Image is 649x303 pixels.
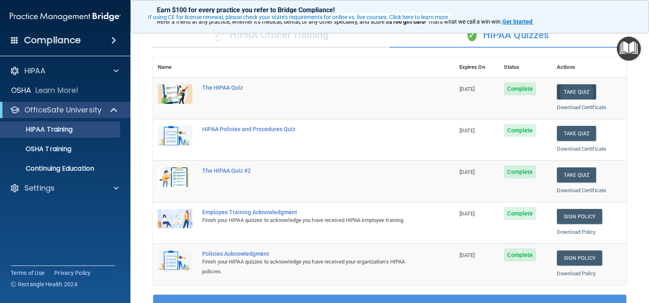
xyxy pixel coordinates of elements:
p: Learn More! [35,86,79,95]
a: OfficeSafe University [10,105,118,115]
a: Settings [10,183,119,193]
div: Employee Training Acknowledgment [202,209,414,215]
span: Complete [504,82,536,95]
p: OSHA Training [5,145,71,153]
span: Complete [504,248,536,261]
span: Refer a friend at any practice, whether it's medical, dental, or any other speciality, and score a [157,18,389,25]
img: PMB logo [10,9,121,25]
p: OSHA [11,86,31,95]
span: [DATE] [459,211,475,217]
a: Download Certificate [557,187,606,193]
div: The HIPAA Quiz #2 [202,167,414,174]
p: HIPAA Training [5,125,73,134]
div: HIPAA Quizzes [390,23,627,48]
h4: Compliance [24,35,81,46]
span: [DATE] [459,169,475,175]
span: ! That's what we call a win-win. [425,18,502,25]
p: Earn $100 for every practice you refer to Bridge Compliance! [157,6,623,14]
th: Name [153,57,197,77]
th: Actions [552,57,627,77]
span: [DATE] [459,86,475,92]
strong: $100 gift card [389,18,425,25]
button: Take Quiz [557,126,596,141]
span: ✓ [214,29,223,41]
a: Privacy Policy [54,269,91,277]
p: Settings [24,183,55,193]
span: Ⓒ Rectangle Health 2024 [11,280,77,288]
p: HIPAA [24,66,45,76]
a: Download Policy [557,270,596,277]
a: Download Certificate [557,104,606,110]
span: [DATE] [459,127,475,134]
a: Sign Policy [557,250,602,266]
p: Continuing Education [5,165,117,173]
span: Complete [504,165,536,178]
div: HIPAA Officer Training [153,23,390,48]
span: ✓ [468,29,477,41]
div: Finish your HIPAA quizzes to acknowledge you have received your organization’s HIPAA policies. [202,257,414,277]
a: Download Certificate [557,146,606,152]
button: Take Quiz [557,167,596,182]
p: OfficeSafe University [24,105,102,115]
a: Download Policy [557,229,596,235]
button: Take Quiz [557,84,596,99]
div: The HIPAA Quiz [202,84,414,91]
button: If using CE for license renewal, please check your state's requirements for online vs. live cours... [147,13,451,21]
div: Finish your HIPAA quizzes to acknowledge you have received HIPAA employee training. [202,215,414,225]
button: Open Resource Center [617,37,641,61]
th: Status [499,57,552,77]
a: Terms of Use [11,269,44,277]
span: Complete [504,207,536,220]
div: Policies Acknowledgment [202,250,414,257]
strong: Get Started [502,18,532,25]
span: Complete [504,124,536,137]
div: If using CE for license renewal, please check your state's requirements for online vs. live cours... [148,14,450,20]
a: HIPAA [10,66,119,76]
th: Expires On [455,57,499,77]
span: [DATE] [459,252,475,258]
div: HIPAA Policies and Procedures Quiz [202,126,414,132]
a: Sign Policy [557,209,602,224]
a: Get Started [502,18,534,25]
